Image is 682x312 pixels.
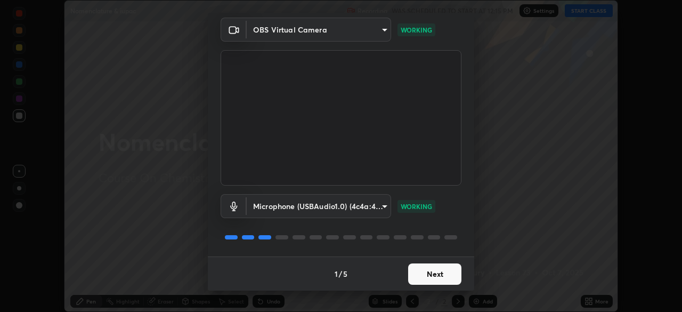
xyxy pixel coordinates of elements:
h4: / [339,268,342,279]
h4: 1 [335,268,338,279]
h4: 5 [343,268,347,279]
p: WORKING [401,25,432,35]
div: OBS Virtual Camera [247,194,391,218]
button: Next [408,263,461,285]
p: WORKING [401,202,432,211]
div: OBS Virtual Camera [247,18,391,42]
